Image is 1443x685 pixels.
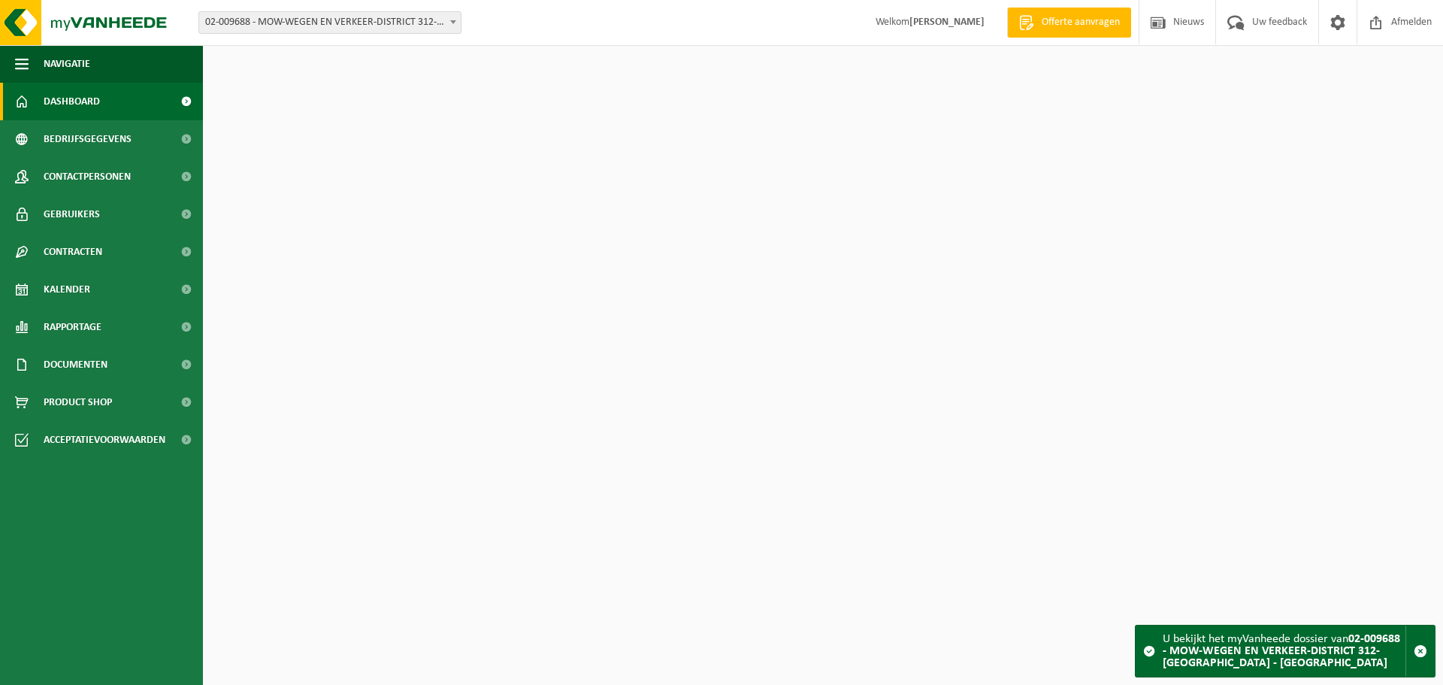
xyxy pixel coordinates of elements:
span: Offerte aanvragen [1038,15,1124,30]
span: Gebruikers [44,195,100,233]
span: Kalender [44,271,90,308]
span: Navigatie [44,45,90,83]
span: Acceptatievoorwaarden [44,421,165,459]
span: Rapportage [44,308,101,346]
span: Dashboard [44,83,100,120]
div: U bekijkt het myVanheede dossier van [1163,626,1405,677]
span: 02-009688 - MOW-WEGEN EN VERKEER-DISTRICT 312-KORTRIJK - KORTRIJK [198,11,461,34]
span: 02-009688 - MOW-WEGEN EN VERKEER-DISTRICT 312-KORTRIJK - KORTRIJK [199,12,461,33]
strong: [PERSON_NAME] [909,17,985,28]
span: Contactpersonen [44,158,131,195]
span: Bedrijfsgegevens [44,120,132,158]
a: Offerte aanvragen [1007,8,1131,38]
strong: 02-009688 - MOW-WEGEN EN VERKEER-DISTRICT 312-[GEOGRAPHIC_DATA] - [GEOGRAPHIC_DATA] [1163,633,1400,669]
span: Documenten [44,346,107,383]
span: Product Shop [44,383,112,421]
span: Contracten [44,233,102,271]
